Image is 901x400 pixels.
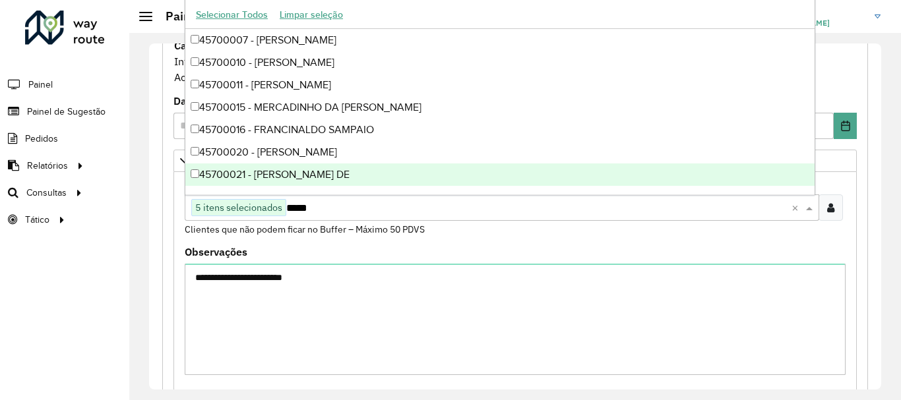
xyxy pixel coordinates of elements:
[25,213,49,227] span: Tático
[26,186,67,200] span: Consultas
[185,141,815,163] div: 45700020 - [PERSON_NAME]
[185,163,815,186] div: 45700021 - [PERSON_NAME] DE
[766,4,865,16] h3: JOAO
[185,244,247,260] label: Observações
[152,9,360,24] h2: Painel de Sugestão - Editar registro
[192,200,286,215] span: 5 itens selecionados
[185,74,815,96] div: 45700011 - [PERSON_NAME]
[834,113,857,139] button: Choose Date
[25,132,58,146] span: Pedidos
[274,5,349,25] button: Limpar seleção
[185,51,815,74] div: 45700010 - [PERSON_NAME]
[185,223,425,235] small: Clientes que não podem ficar no Buffer – Máximo 50 PDVS
[27,159,68,173] span: Relatórios
[185,119,815,141] div: 45700016 - FRANCINALDO SAMPAIO
[173,150,857,172] a: Priorizar Cliente - Não podem ficar no buffer
[173,93,294,109] label: Data de Vigência Inicial
[173,172,857,392] div: Priorizar Cliente - Não podem ficar no buffer
[185,186,815,208] div: 45700023 - [PERSON_NAME] FRIGORIFICO SUPERMERCADO
[792,200,803,215] span: Clear all
[190,5,274,25] button: Selecionar Todos
[28,78,53,92] span: Painel
[185,96,815,119] div: 45700015 - MERCADINHO DA [PERSON_NAME]
[173,37,857,86] div: Informe a data de inicio, fim e preencha corretamente os campos abaixo. Ao final, você irá pré-vi...
[185,29,815,51] div: 45700007 - [PERSON_NAME]
[27,105,106,119] span: Painel de Sugestão
[174,39,392,52] strong: Cadastro Painel de sugestão de roteirização:
[766,17,865,29] span: [PERSON_NAME]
